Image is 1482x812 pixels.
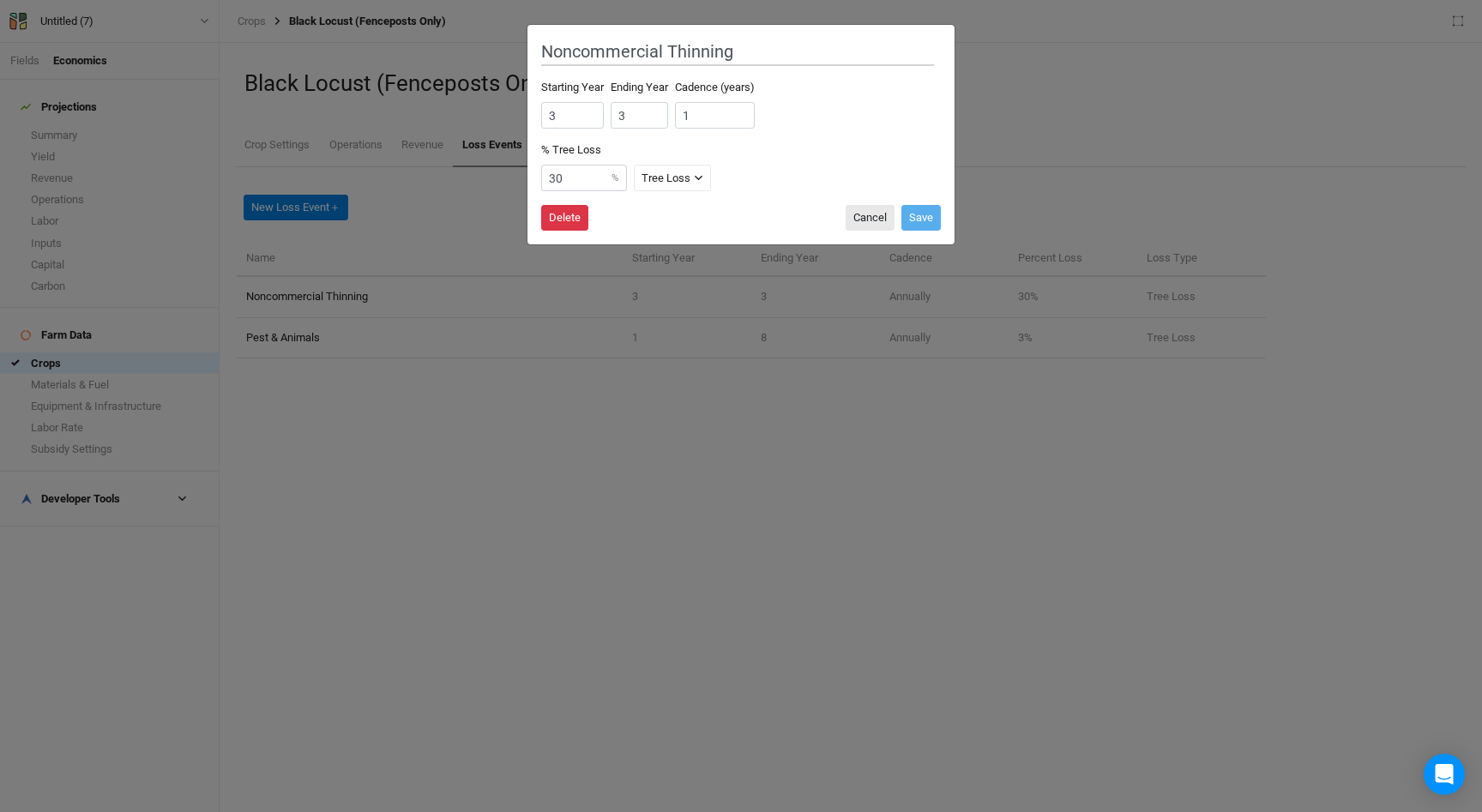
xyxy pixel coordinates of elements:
[541,142,601,158] label: % Tree Loss
[541,80,604,95] label: Starting Year
[611,102,668,129] input: End
[642,170,690,187] div: Tree Loss
[675,102,755,129] input: Cadence
[901,205,941,231] button: Save
[541,39,934,66] input: Loss event name
[1424,754,1465,795] div: Open Intercom Messenger
[634,165,711,191] button: Tree Loss
[541,205,588,231] button: Delete
[846,205,895,231] button: Cancel
[675,80,755,95] label: Cadence (years)
[611,80,668,95] label: Ending Year
[541,102,604,129] input: Start
[611,171,618,185] label: %
[541,165,627,191] input: Loss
